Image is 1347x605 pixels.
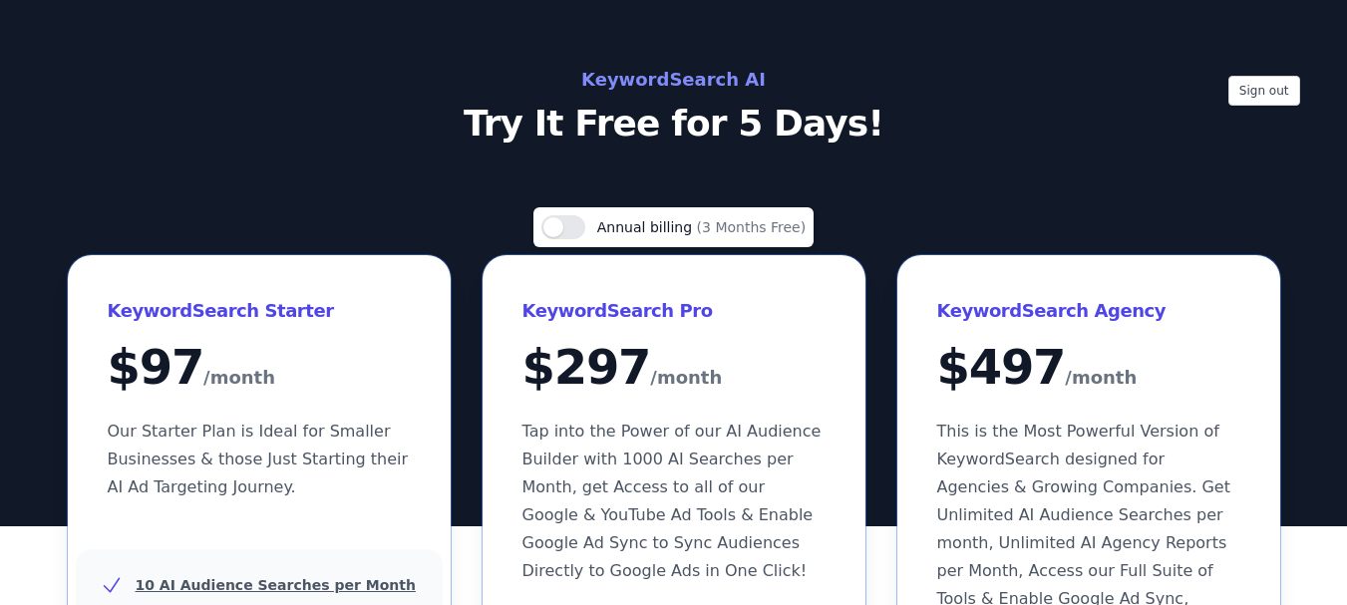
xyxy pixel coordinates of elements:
[522,343,826,394] div: $ 297
[136,577,416,593] u: 10 AI Audience Searches per Month
[1228,76,1300,106] button: Sign out
[522,295,826,327] h3: KeywordSearch Pro
[1065,362,1137,394] span: /month
[650,362,722,394] span: /month
[203,362,275,394] span: /month
[108,295,411,327] h3: KeywordSearch Starter
[697,219,807,235] span: (3 Months Free)
[522,422,822,580] span: Tap into the Power of our AI Audience Builder with 1000 AI Searches per Month, get Access to all ...
[227,104,1121,144] p: Try It Free for 5 Days!
[597,219,697,235] span: Annual billing
[227,64,1121,96] h2: KeywordSearch AI
[937,295,1240,327] h3: KeywordSearch Agency
[108,343,411,394] div: $ 97
[937,343,1240,394] div: $ 497
[108,422,409,496] span: Our Starter Plan is Ideal for Smaller Businesses & those Just Starting their AI Ad Targeting Jour...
